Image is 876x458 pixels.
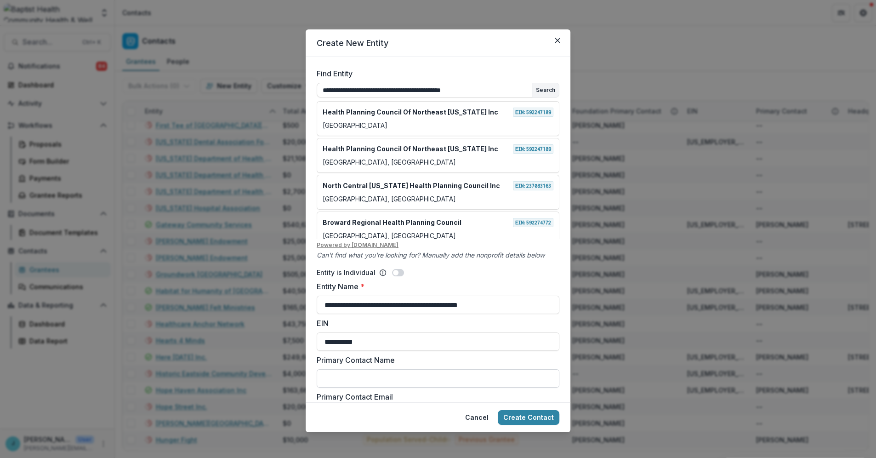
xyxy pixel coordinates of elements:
[317,101,559,136] div: Health Planning Council Of Northeast [US_STATE] IncEIN:592247189[GEOGRAPHIC_DATA]
[317,281,554,292] label: Entity Name
[317,268,375,277] p: Entity is Individual
[352,241,398,248] a: [DOMAIN_NAME]
[550,33,565,48] button: Close
[317,241,559,249] u: Powered by
[323,194,456,204] p: [GEOGRAPHIC_DATA], [GEOGRAPHIC_DATA]
[323,157,456,167] p: [GEOGRAPHIC_DATA], [GEOGRAPHIC_DATA]
[317,68,554,79] label: Find Entity
[460,410,494,425] button: Cancel
[323,120,387,130] p: [GEOGRAPHIC_DATA]
[323,144,498,154] p: Health Planning Council Of Northeast [US_STATE] Inc
[513,218,553,227] span: EIN: 592274772
[323,218,461,227] p: Broward Regional Health Planning Council
[513,108,553,117] span: EIN: 592247189
[532,83,559,97] button: Search
[317,212,559,246] div: Broward Regional Health Planning CouncilEIN:592274772[GEOGRAPHIC_DATA], [GEOGRAPHIC_DATA]
[306,29,570,57] header: Create New Entity
[323,181,500,190] p: North Central [US_STATE] Health Planning Council Inc
[498,410,559,425] button: Create Contact
[317,391,554,402] label: Primary Contact Email
[317,175,559,210] div: North Central [US_STATE] Health Planning Council IncEIN:237083163[GEOGRAPHIC_DATA], [GEOGRAPHIC_D...
[317,318,554,329] label: EIN
[323,107,498,117] p: Health Planning Council Of Northeast [US_STATE] Inc
[323,231,456,240] p: [GEOGRAPHIC_DATA], [GEOGRAPHIC_DATA]
[317,138,559,173] div: Health Planning Council Of Northeast [US_STATE] IncEIN:592247189[GEOGRAPHIC_DATA], [GEOGRAPHIC_DATA]
[317,251,545,259] i: Can't find what you're looking for? Manually add the nonprofit details below
[513,144,553,154] span: EIN: 592247189
[513,181,553,190] span: EIN: 237083163
[317,355,554,366] label: Primary Contact Name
